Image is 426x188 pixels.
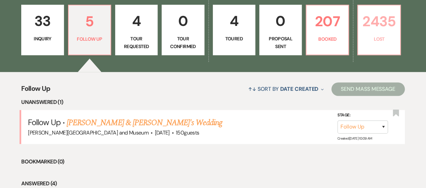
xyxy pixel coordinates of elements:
[120,10,153,32] p: 4
[28,129,149,136] span: [PERSON_NAME][GEOGRAPHIC_DATA] and Museum
[217,35,251,42] p: Toured
[115,5,158,55] a: 4Tour Requested
[280,85,318,92] span: Date Created
[28,117,60,127] span: Follow Up
[331,82,405,96] button: Send Mass Message
[21,5,64,55] a: 33Inquiry
[264,35,297,50] p: Proposal Sent
[21,157,405,166] li: Bookmarked (0)
[264,10,297,32] p: 0
[21,83,50,98] span: Follow Up
[217,10,251,32] p: 4
[362,10,396,33] p: 2435
[67,117,222,129] a: [PERSON_NAME] & [PERSON_NAME]'s Wedding
[26,35,59,42] p: Inquiry
[120,35,153,50] p: Tour Requested
[259,5,302,55] a: 0Proposal Sent
[357,5,400,55] a: 2435Lost
[337,112,388,119] label: Stage:
[162,5,204,55] a: 0Tour Confirmed
[73,35,106,43] p: Follow Up
[337,136,372,141] span: Created: [DATE] 10:09 AM
[213,5,255,55] a: 4Toured
[73,10,106,33] p: 5
[248,85,256,92] span: ↑↓
[68,5,111,55] a: 5Follow Up
[310,10,344,33] p: 207
[21,179,405,188] li: Answered (4)
[310,35,344,43] p: Booked
[306,5,349,55] a: 207Booked
[362,35,396,43] p: Lost
[21,98,405,107] li: Unanswered (1)
[245,80,326,98] button: Sort By Date Created
[26,10,59,32] p: 33
[176,129,199,136] span: 150 guests
[155,129,169,136] span: [DATE]
[166,10,200,32] p: 0
[166,35,200,50] p: Tour Confirmed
